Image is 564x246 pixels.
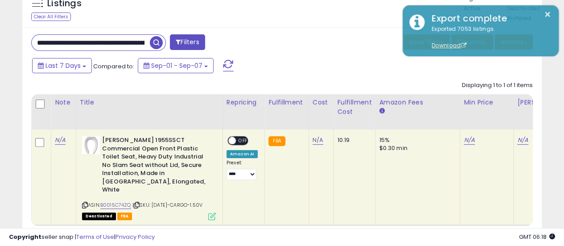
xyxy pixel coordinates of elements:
button: × [544,9,551,20]
small: Amazon Fees. [379,107,384,115]
a: N/A [517,136,528,145]
label: Active [463,4,480,12]
a: Download [432,42,466,49]
div: Clear All Filters [31,13,71,21]
a: N/A [313,136,323,145]
div: Amazon AI [226,150,258,158]
span: | SKU: [DATE]-CARGO-1.50V [132,201,202,208]
span: OFF [236,137,250,145]
strong: Copyright [9,233,41,241]
button: Last 7 Days [32,58,92,73]
button: Filters [170,34,205,50]
span: 2025-09-15 06:18 GMT [519,233,555,241]
div: $0.30 min [379,144,453,152]
button: Sep-01 - Sep-07 [138,58,214,73]
a: Terms of Use [76,233,114,241]
div: Title [80,98,219,107]
small: FBA [268,136,285,146]
b: [PERSON_NAME] 1955SSCT Commercial Open Front Plastic Toilet Seat, Heavy Duty Industrial No Slam S... [102,136,210,196]
a: N/A [464,136,474,145]
div: Export complete [425,12,552,25]
div: 10.19 [337,136,368,144]
span: All listings that are unavailable for purchase on Amazon for any reason other than out-of-stock [82,213,116,220]
div: Fulfillment Cost [337,98,371,117]
a: N/A [55,136,66,145]
div: ASIN: [82,136,216,219]
div: 15% [379,136,453,144]
div: Preset: [226,160,258,180]
img: 21Rl2Te6lpL._SL40_.jpg [82,136,100,154]
div: Cost [313,98,330,107]
a: B0015C74ZQ [100,201,131,209]
div: Amazon Fees [379,98,456,107]
div: Displaying 1 to 1 of 1 items [462,81,533,90]
div: Exported 7053 listings. [425,25,552,50]
span: Compared to: [93,62,134,71]
span: Last 7 Days [45,61,81,70]
div: Repricing [226,98,261,107]
label: Deactivated [507,4,540,12]
div: seller snap | | [9,233,155,242]
a: Privacy Policy [115,233,155,241]
div: Min Price [464,98,510,107]
span: FBA [117,213,132,220]
div: Fulfillment [268,98,305,107]
div: Note [55,98,72,107]
span: Sep-01 - Sep-07 [151,61,202,70]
